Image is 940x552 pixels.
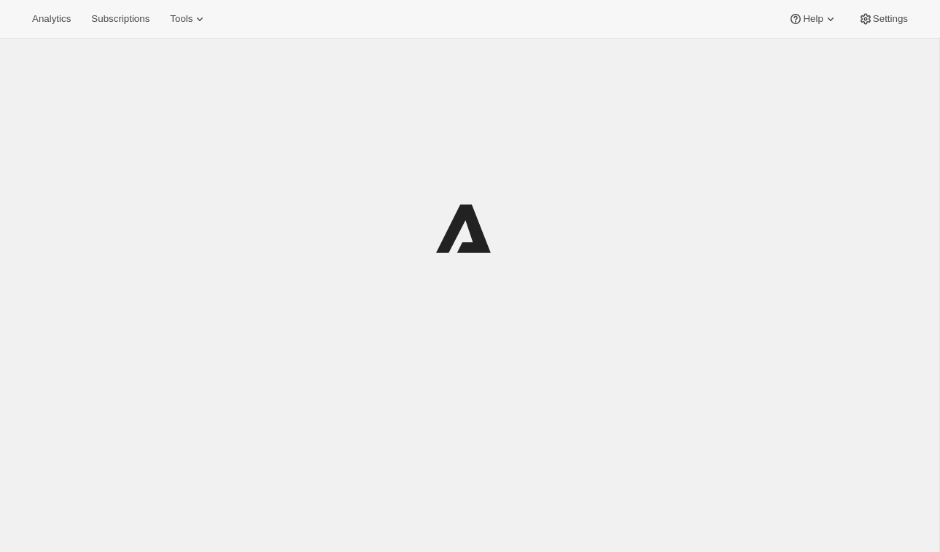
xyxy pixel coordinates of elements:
[161,9,216,29] button: Tools
[170,13,193,25] span: Tools
[850,9,917,29] button: Settings
[82,9,158,29] button: Subscriptions
[32,13,71,25] span: Analytics
[873,13,908,25] span: Settings
[91,13,149,25] span: Subscriptions
[803,13,823,25] span: Help
[780,9,846,29] button: Help
[23,9,79,29] button: Analytics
